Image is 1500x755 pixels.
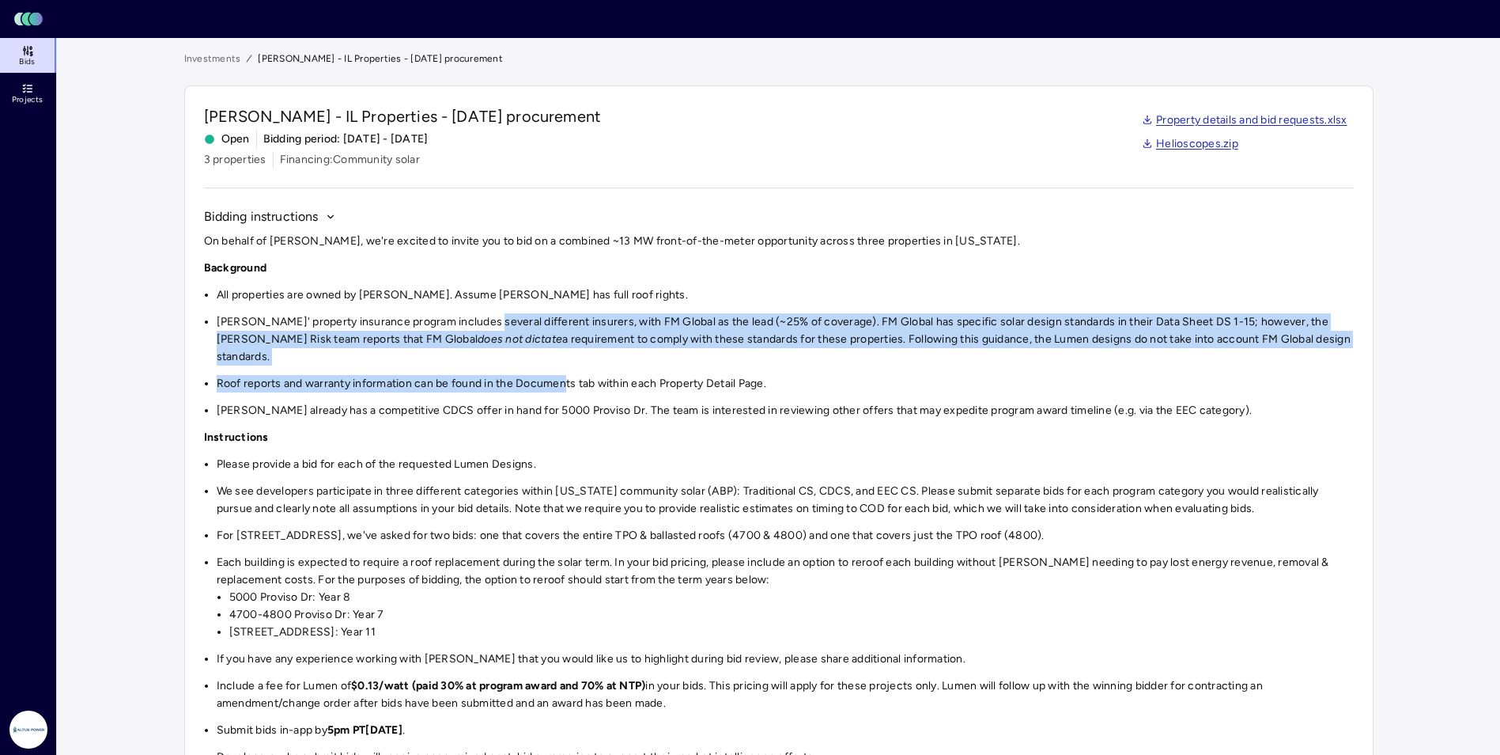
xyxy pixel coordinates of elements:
[204,207,319,226] span: Bidding instructions
[1142,135,1238,153] a: Helioscopes.zip
[204,233,1354,250] p: On behalf of [PERSON_NAME], we're excited to invite you to bid on a combined ~13 MW front-of-the-...
[217,483,1354,518] li: We see developers participate in three different categories within [US_STATE] community solar (AB...
[280,151,420,169] span: Financing: Community solar
[263,131,429,148] span: Bidding period: [DATE] - [DATE]
[12,95,43,104] span: Projects
[204,431,269,444] strong: Instructions
[327,723,402,737] strong: 5pm PT[DATE]
[217,313,1354,366] li: [PERSON_NAME]' property insurance program includes several different insurers, with FM Global as ...
[478,332,562,346] em: does not dictate
[217,527,1354,544] li: For [STREET_ADDRESS], we've asked for two bids: one that covers the entire TPO & ballasted roofs ...
[217,402,1354,419] li: [PERSON_NAME] already has a competitive CDCS offer in hand for 5000 Proviso Dr. The team is inter...
[217,456,1354,473] li: Please provide a bid for each of the requested Lumen Designs.
[229,589,1354,606] li: 5000 Proviso Dr: Year 8
[19,57,35,66] span: Bids
[351,679,645,692] strong: $0.13/watt (paid 30% at program award and 70% at NTP)
[204,151,266,169] span: 3 properties
[217,375,1354,393] li: Roof reports and warranty information can be found in the Documents tab within each Property Deta...
[217,286,1354,304] li: All properties are owned by [PERSON_NAME]. Assume [PERSON_NAME] has full roof rights.
[217,677,1354,712] li: Include a fee for Lumen of in your bids. This pricing will apply for these projects only. Lumen w...
[204,207,336,226] button: Bidding instructions
[217,722,1354,739] li: Submit bids in-app by .
[217,651,1354,668] li: If you have any experience working with [PERSON_NAME] that you would like us to highlight during ...
[204,261,267,275] strong: Background
[229,624,1354,641] li: [STREET_ADDRESS]: Year 11
[204,131,250,148] span: Open
[9,711,47,749] img: Altus Power
[1142,112,1347,129] a: Property details and bid requests.xlsx
[217,554,1354,641] li: Each building is expected to require a roof replacement during the solar term. In your bid pricin...
[184,51,1373,66] nav: breadcrumb
[229,606,1354,624] li: 4700-4800 Proviso Dr: Year 7
[204,105,602,127] span: [PERSON_NAME] - IL Properties - [DATE] procurement
[184,51,241,66] a: Investments
[258,51,503,66] span: [PERSON_NAME] - IL Properties - [DATE] procurement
